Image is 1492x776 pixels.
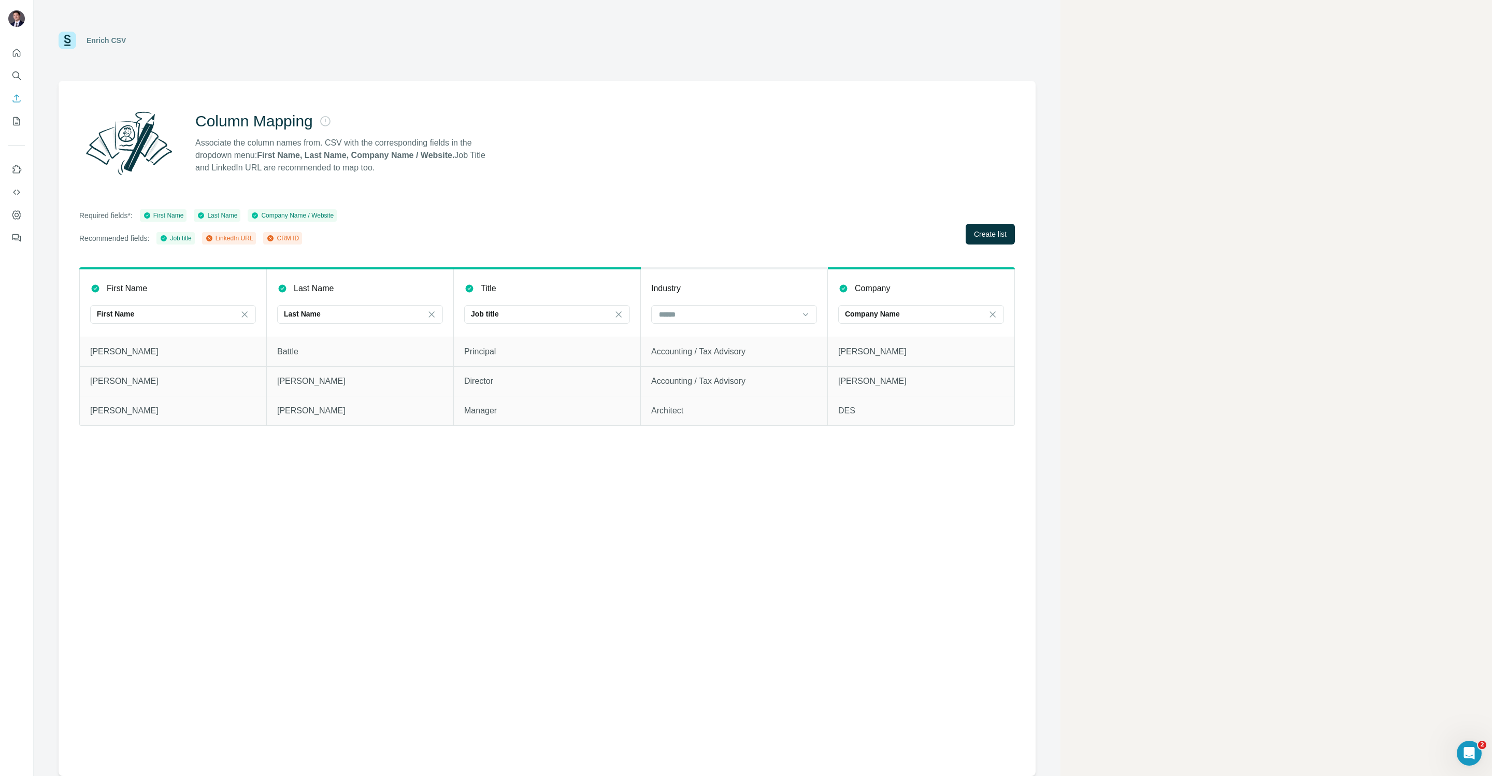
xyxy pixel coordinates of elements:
[651,282,681,295] p: Industry
[59,32,76,49] img: Surfe Logo
[1478,741,1486,749] span: 2
[294,282,334,295] p: Last Name
[8,89,25,108] button: Enrich CSV
[838,405,1004,417] p: DES
[651,375,817,387] p: Accounting / Tax Advisory
[197,211,237,220] div: Last Name
[90,405,256,417] p: [PERSON_NAME]
[90,375,256,387] p: [PERSON_NAME]
[266,234,299,243] div: CRM ID
[107,282,147,295] p: First Name
[974,229,1007,239] span: Create list
[97,309,134,319] p: First Name
[87,35,126,46] div: Enrich CSV
[838,346,1004,358] p: [PERSON_NAME]
[195,137,495,174] p: Associate the column names from. CSV with the corresponding fields in the dropdown menu: Job Titl...
[257,151,454,160] strong: First Name, Last Name, Company Name / Website.
[251,211,334,220] div: Company Name / Website
[8,228,25,247] button: Feedback
[79,210,133,221] p: Required fields*:
[855,282,890,295] p: Company
[464,405,630,417] p: Manager
[205,234,253,243] div: LinkedIn URL
[79,233,149,243] p: Recommended fields:
[90,346,256,358] p: [PERSON_NAME]
[195,112,313,131] h2: Column Mapping
[8,160,25,179] button: Use Surfe on LinkedIn
[8,206,25,224] button: Dashboard
[8,10,25,27] img: Avatar
[481,282,496,295] p: Title
[651,405,817,417] p: Architect
[277,405,443,417] p: [PERSON_NAME]
[1457,741,1482,766] iframe: Intercom live chat
[471,309,499,319] p: Job title
[143,211,184,220] div: First Name
[277,346,443,358] p: Battle
[8,66,25,85] button: Search
[8,112,25,131] button: My lists
[284,309,321,319] p: Last Name
[464,346,630,358] p: Principal
[966,224,1015,245] button: Create list
[651,346,817,358] p: Accounting / Tax Advisory
[464,375,630,387] p: Director
[160,234,191,243] div: Job title
[79,106,179,180] img: Surfe Illustration - Column Mapping
[277,375,443,387] p: [PERSON_NAME]
[8,44,25,62] button: Quick start
[838,375,1004,387] p: [PERSON_NAME]
[845,309,900,319] p: Company Name
[8,183,25,202] button: Use Surfe API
